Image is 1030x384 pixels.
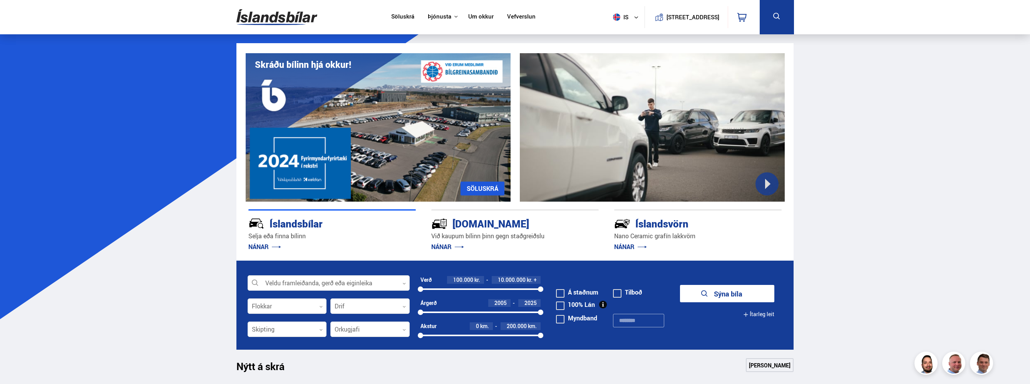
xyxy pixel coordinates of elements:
div: Íslandsvörn [614,216,754,230]
p: Selja eða finna bílinn [248,232,416,241]
span: 200.000 [507,322,527,330]
span: km. [480,323,489,329]
img: eKx6w-_Home_640_.png [246,53,511,202]
a: [PERSON_NAME] [746,358,794,372]
span: is [610,13,629,21]
div: Árgerð [420,300,437,306]
h1: Skráðu bílinn hjá okkur! [255,59,351,70]
p: Nano Ceramic grafín lakkvörn [614,232,782,241]
span: 2005 [494,299,507,307]
img: FbJEzSuNWCJXmdc-.webp [971,353,994,376]
label: Myndband [556,315,597,321]
div: [DOMAIN_NAME] [431,216,571,230]
h1: Nýtt á skrá [236,360,298,377]
button: Ítarleg leit [743,306,774,323]
img: JRvxyua_JYH6wB4c.svg [248,216,265,232]
span: 100.000 [453,276,473,283]
button: is [610,6,645,29]
a: SÖLUSKRÁ [461,182,504,195]
button: [STREET_ADDRESS] [670,14,717,20]
a: Vefverslun [507,13,536,21]
label: Tilboð [613,289,642,295]
img: -Svtn6bYgwAsiwNX.svg [614,216,630,232]
span: 10.000.000 [498,276,526,283]
label: Á staðnum [556,289,598,295]
a: Um okkur [468,13,494,21]
span: kr. [474,277,480,283]
label: 100% Lán [556,301,595,308]
a: NÁNAR [248,243,281,251]
span: 0 [476,322,479,330]
a: Söluskrá [391,13,414,21]
span: + [534,277,537,283]
a: NÁNAR [431,243,464,251]
button: Þjónusta [428,13,451,20]
img: tr5P-W3DuiFaO7aO.svg [431,216,447,232]
span: kr. [527,277,533,283]
p: Við kaupum bílinn þinn gegn staðgreiðslu [431,232,599,241]
div: Akstur [420,323,437,329]
img: siFngHWaQ9KaOqBr.png [943,353,966,376]
button: Sýna bíla [680,285,774,302]
span: km. [528,323,537,329]
a: NÁNAR [614,243,647,251]
div: Íslandsbílar [248,216,389,230]
div: Verð [420,277,432,283]
a: [STREET_ADDRESS] [649,6,724,28]
span: 2025 [524,299,537,307]
img: svg+xml;base64,PHN2ZyB4bWxucz0iaHR0cDovL3d3dy53My5vcmcvMjAwMC9zdmciIHdpZHRoPSI1MTIiIGhlaWdodD0iNT... [613,13,620,21]
img: nhp88E3Fdnt1Opn2.png [916,353,939,376]
img: G0Ugv5HjCgRt.svg [236,5,317,30]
